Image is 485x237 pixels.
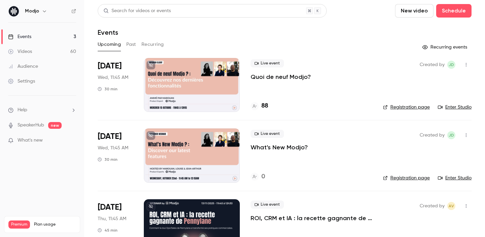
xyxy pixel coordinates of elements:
div: 30 min [98,157,118,162]
button: New video [395,4,433,18]
img: Modjo [8,6,19,17]
h6: Modjo [25,8,39,14]
div: Search for videos or events [103,7,171,14]
a: What's New Modjo? [251,143,308,151]
a: ROI, CRM et IA : la recette gagnante de [PERSON_NAME] [251,214,372,222]
a: SpeakerHub [18,122,44,129]
h1: Events [98,28,118,36]
span: Live event [251,59,284,67]
span: new [48,122,62,129]
span: JD [449,131,454,139]
span: Created by [420,131,445,139]
button: Schedule [436,4,472,18]
span: JD [449,61,454,69]
span: Help [18,107,27,114]
a: Registration page [383,175,430,181]
div: Audience [8,63,38,70]
li: help-dropdown-opener [8,107,76,114]
button: Recurring events [419,42,472,53]
a: 88 [251,101,268,111]
span: Jean-Arthur Dujoncquoy [447,131,455,139]
span: AV [449,202,454,210]
div: Oct 15 Wed, 11:45 AM (Europe/Paris) [98,58,133,112]
button: Past [126,39,136,50]
button: Recurring [141,39,164,50]
span: Plan usage [34,222,76,227]
h4: 88 [261,101,268,111]
a: Enter Studio [438,175,472,181]
a: Enter Studio [438,104,472,111]
a: Registration page [383,104,430,111]
div: Oct 22 Wed, 11:45 AM (Europe/Paris) [98,128,133,182]
span: Premium [8,220,30,229]
span: [DATE] [98,61,122,71]
span: Jean-Arthur Dujoncquoy [447,61,455,69]
span: Wed, 11:45 AM [98,145,128,151]
span: Created by [420,202,445,210]
div: Videos [8,48,32,55]
span: [DATE] [98,202,122,213]
span: Thu, 11:45 AM [98,215,126,222]
a: 0 [251,172,265,181]
div: Events [8,33,31,40]
div: 30 min [98,86,118,92]
div: 45 min [98,228,118,233]
a: Quoi de neuf Modjo? [251,73,311,81]
h4: 0 [261,172,265,181]
span: Aurélie Voisin [447,202,455,210]
span: Created by [420,61,445,69]
button: Upcoming [98,39,121,50]
span: Live event [251,130,284,138]
span: Wed, 11:45 AM [98,74,128,81]
span: What's new [18,137,43,144]
span: Live event [251,201,284,209]
span: [DATE] [98,131,122,142]
div: Settings [8,78,35,85]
